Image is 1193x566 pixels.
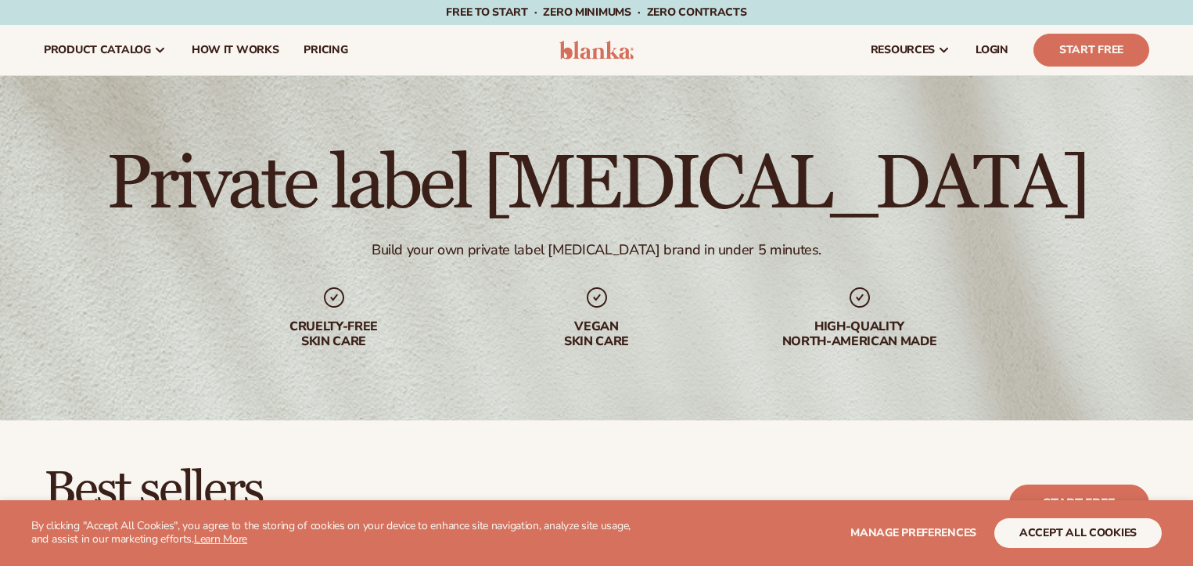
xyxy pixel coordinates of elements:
[497,319,697,349] div: Vegan skin care
[106,147,1087,222] h1: Private label [MEDICAL_DATA]
[304,44,347,56] span: pricing
[44,44,151,56] span: product catalog
[234,319,434,349] div: Cruelty-free skin care
[850,518,976,548] button: Manage preferences
[192,44,279,56] span: How It Works
[976,44,1008,56] span: LOGIN
[44,464,577,517] h2: Best sellers
[446,5,746,20] span: Free to start · ZERO minimums · ZERO contracts
[858,25,963,75] a: resources
[1009,485,1149,522] a: Start free
[559,41,634,59] img: logo
[291,25,360,75] a: pricing
[179,25,292,75] a: How It Works
[963,25,1021,75] a: LOGIN
[850,525,976,540] span: Manage preferences
[994,518,1162,548] button: accept all cookies
[760,319,960,349] div: High-quality North-american made
[194,532,247,546] a: Learn More
[1033,34,1149,67] a: Start Free
[31,25,179,75] a: product catalog
[871,44,935,56] span: resources
[372,241,821,259] div: Build your own private label [MEDICAL_DATA] brand in under 5 minutes.
[31,520,652,546] p: By clicking "Accept All Cookies", you agree to the storing of cookies on your device to enhance s...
